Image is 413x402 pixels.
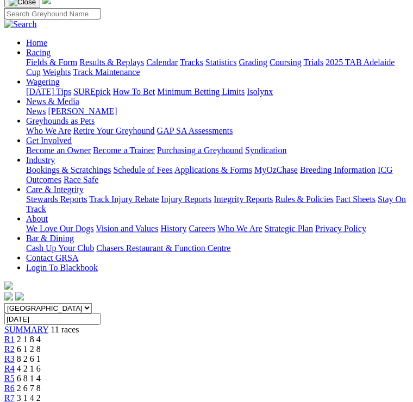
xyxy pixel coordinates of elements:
span: 8 2 6 1 [17,354,41,363]
a: Stewards Reports [26,194,87,204]
div: Bar & Dining [26,243,409,253]
a: R3 [4,354,15,363]
a: SUREpick [73,87,110,96]
a: Breeding Information [300,165,376,174]
div: News & Media [26,106,409,116]
a: How To Bet [113,87,155,96]
a: Retire Your Greyhound [73,126,155,135]
a: Careers [189,224,215,233]
a: MyOzChase [254,165,298,174]
a: R4 [4,364,15,373]
a: Fields & Form [26,58,77,67]
a: GAP SA Assessments [157,126,233,135]
a: Bar & Dining [26,234,74,243]
a: [PERSON_NAME] [48,106,117,116]
span: 6 1 2 8 [17,344,41,354]
span: 6 8 1 4 [17,374,41,383]
a: Statistics [205,58,237,67]
a: Who We Are [217,224,262,233]
a: Calendar [146,58,178,67]
a: Rules & Policies [275,194,334,204]
div: Racing [26,58,409,77]
a: Results & Replays [79,58,144,67]
a: Schedule of Fees [113,165,172,174]
div: Wagering [26,87,409,97]
a: Strategic Plan [265,224,313,233]
span: 4 2 1 6 [17,364,41,373]
div: About [26,224,409,234]
img: logo-grsa-white.png [4,281,13,290]
a: Trials [303,58,323,67]
a: R6 [4,384,15,393]
a: Wagering [26,77,60,86]
a: News [26,106,46,116]
a: Industry [26,155,55,165]
div: Industry [26,165,409,185]
a: Stay On Track [26,194,406,213]
a: News & Media [26,97,79,106]
a: Vision and Values [96,224,158,233]
a: Integrity Reports [214,194,273,204]
a: Greyhounds as Pets [26,116,95,125]
a: Race Safe [64,175,98,184]
a: R2 [4,344,15,354]
input: Search [4,8,101,20]
img: twitter.svg [15,292,24,301]
a: Login To Blackbook [26,263,98,272]
a: Purchasing a Greyhound [157,146,243,155]
a: Cash Up Your Club [26,243,94,253]
a: About [26,214,48,223]
a: Bookings & Scratchings [26,165,111,174]
a: History [160,224,186,233]
a: Who We Are [26,126,71,135]
input: Select date [4,313,101,325]
a: Get Involved [26,136,72,145]
a: Become a Trainer [93,146,155,155]
a: SUMMARY [4,325,48,334]
a: We Love Our Dogs [26,224,93,233]
div: Care & Integrity [26,194,409,214]
span: 2 1 8 4 [17,335,41,344]
a: 2025 TAB Adelaide Cup [26,58,395,77]
a: R5 [4,374,15,383]
a: Fact Sheets [336,194,376,204]
span: 11 races [51,325,79,334]
div: Greyhounds as Pets [26,126,409,136]
a: Care & Integrity [26,185,84,194]
img: Search [4,20,37,29]
a: Home [26,38,47,47]
a: Track Maintenance [73,67,140,77]
a: Applications & Forms [174,165,252,174]
a: Grading [239,58,267,67]
a: Coursing [270,58,302,67]
a: Track Injury Rebate [89,194,159,204]
a: Minimum Betting Limits [157,87,245,96]
a: Racing [26,48,51,57]
a: Become an Owner [26,146,91,155]
a: ICG Outcomes [26,165,393,184]
a: Chasers Restaurant & Function Centre [96,243,230,253]
a: R1 [4,335,15,344]
a: Weights [42,67,71,77]
span: 2 6 7 8 [17,384,41,393]
a: Syndication [245,146,286,155]
a: Isolynx [247,87,273,96]
img: facebook.svg [4,292,13,301]
a: [DATE] Tips [26,87,71,96]
a: Contact GRSA [26,253,78,262]
a: Privacy Policy [315,224,366,233]
div: Get Involved [26,146,409,155]
a: Tracks [180,58,203,67]
a: Injury Reports [161,194,211,204]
